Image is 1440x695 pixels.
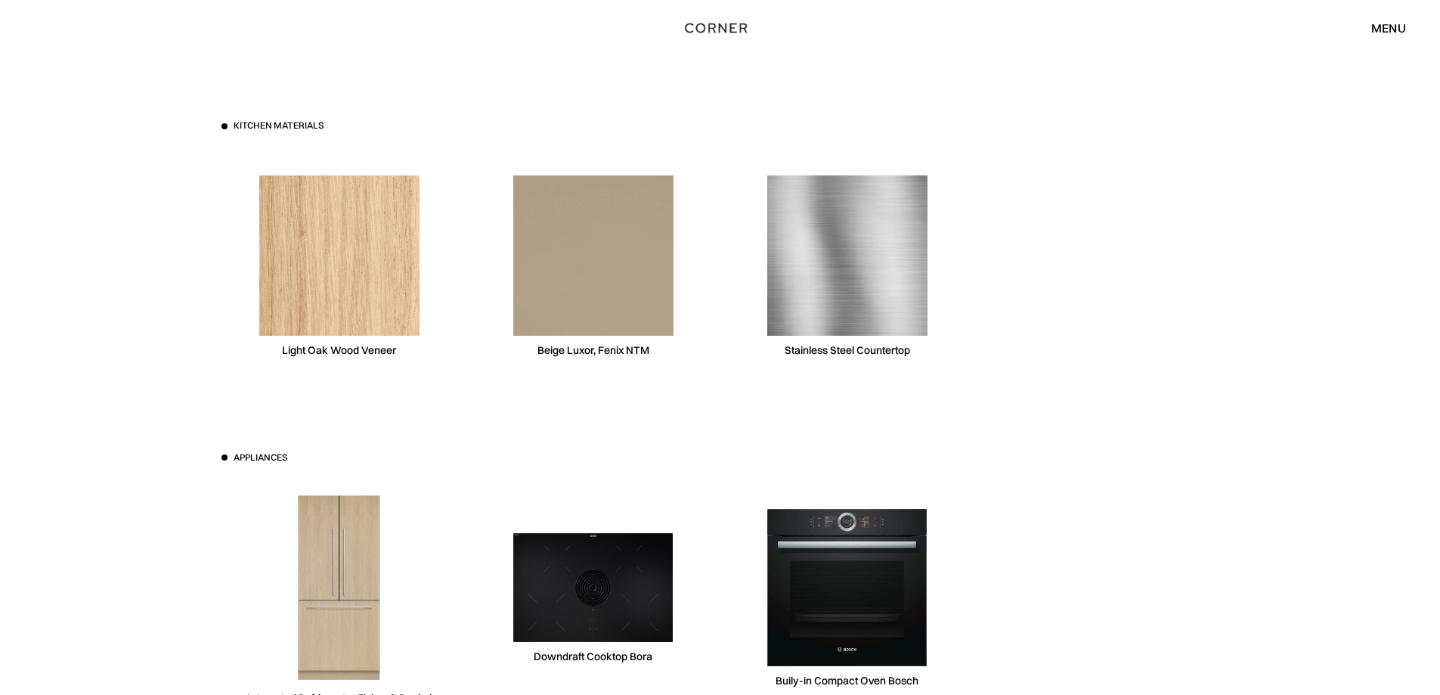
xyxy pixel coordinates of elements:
[785,343,910,358] div: Stainless Steel Countertop
[534,650,652,664] div: Downdraft Cooktop Bora
[776,674,918,688] div: Buily-in Compact Oven Bosch
[668,18,773,38] a: home
[234,451,287,464] h3: Appliances
[537,343,649,358] div: Beige Luxor, Fenix NTM
[1371,22,1406,34] div: menu
[234,119,324,132] h3: Kitchen materials
[282,343,396,358] div: Light Oak Wood Veneer
[1356,15,1406,41] div: menu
